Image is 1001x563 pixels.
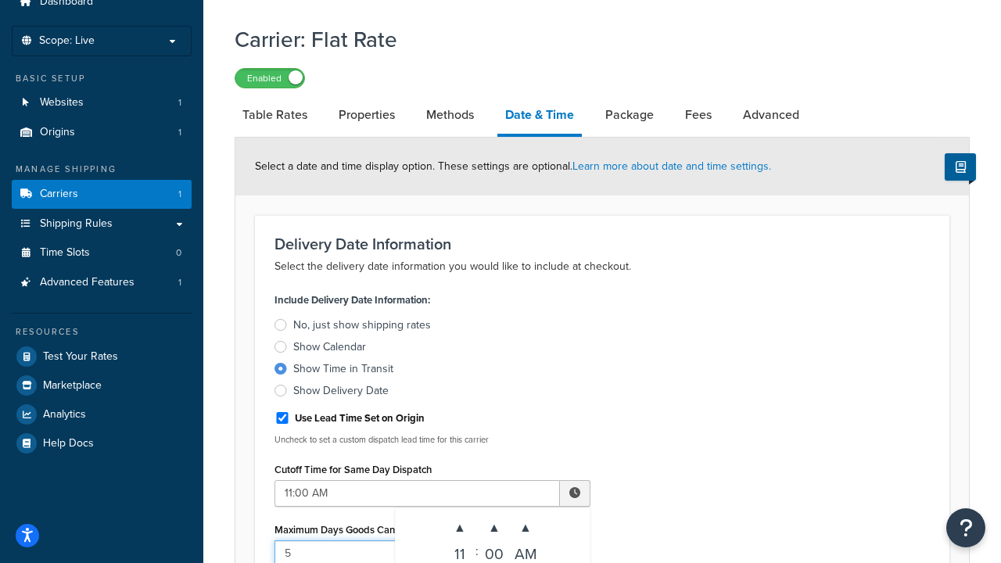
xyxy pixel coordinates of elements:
div: Manage Shipping [12,163,192,176]
span: ▲ [510,512,541,543]
div: No, just show shipping rates [293,317,431,333]
label: Use Lead Time Set on Origin [295,411,425,425]
div: Basic Setup [12,72,192,85]
button: Show Help Docs [945,153,976,181]
a: Help Docs [12,429,192,457]
div: 00 [479,543,510,559]
label: Enabled [235,69,304,88]
h1: Carrier: Flat Rate [235,24,950,55]
li: Websites [12,88,192,117]
a: Methods [418,96,482,134]
span: 1 [178,188,181,201]
div: Resources [12,325,192,339]
a: Websites1 [12,88,192,117]
li: Advanced Features [12,268,192,297]
span: ▲ [444,512,475,543]
li: Time Slots [12,238,192,267]
button: Open Resource Center [946,508,985,547]
span: Origins [40,126,75,139]
span: ▲ [479,512,510,543]
span: Select a date and time display option. These settings are optional. [255,158,771,174]
span: Analytics [43,408,86,421]
h3: Delivery Date Information [274,235,930,253]
a: Test Your Rates [12,342,192,371]
span: 1 [178,126,181,139]
label: Maximum Days Goods Can Be in Transit [274,524,452,536]
span: Test Your Rates [43,350,118,364]
a: Advanced [735,96,807,134]
span: 1 [178,276,181,289]
a: Table Rates [235,96,315,134]
span: Advanced Features [40,276,135,289]
span: Websites [40,96,84,109]
a: Analytics [12,400,192,429]
a: Fees [677,96,719,134]
div: Show Time in Transit [293,361,393,377]
div: AM [510,543,541,559]
span: Time Slots [40,246,90,260]
p: Uncheck to set a custom dispatch lead time for this carrier [274,434,590,446]
a: Origins1 [12,118,192,147]
a: Properties [331,96,403,134]
label: Cutoff Time for Same Day Dispatch [274,464,432,475]
li: Origins [12,118,192,147]
div: Show Delivery Date [293,383,389,399]
div: Show Calendar [293,339,366,355]
span: 1 [178,96,181,109]
label: Include Delivery Date Information: [274,289,430,311]
a: Date & Time [497,96,582,137]
a: Time Slots0 [12,238,192,267]
a: Marketplace [12,371,192,400]
a: Package [597,96,662,134]
div: 11 [444,543,475,559]
li: Carriers [12,180,192,209]
a: Carriers1 [12,180,192,209]
a: Advanced Features1 [12,268,192,297]
span: Carriers [40,188,78,201]
span: 0 [176,246,181,260]
span: Shipping Rules [40,217,113,231]
p: Select the delivery date information you would like to include at checkout. [274,257,930,276]
span: Marketplace [43,379,102,393]
a: Learn more about date and time settings. [572,158,771,174]
span: Help Docs [43,437,94,450]
a: Shipping Rules [12,210,192,238]
span: Scope: Live [39,34,95,48]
